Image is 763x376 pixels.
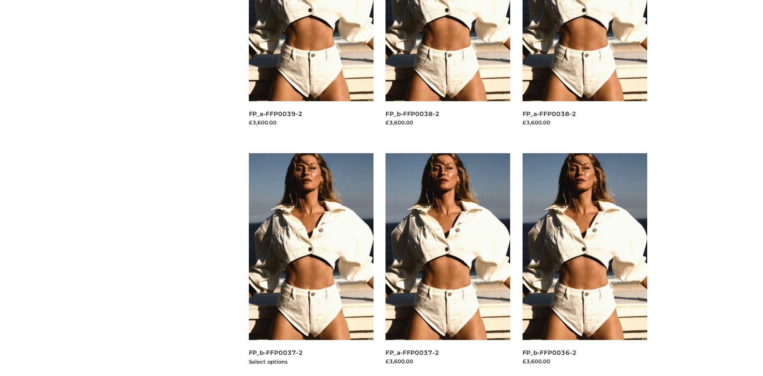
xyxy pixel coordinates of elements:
a: FP_b-FFP0037-2 [249,349,303,356]
div: £3,600.00 [523,118,648,126]
a: FP_b-FFP0038-2 [386,110,440,118]
a: FP_a-FFP0038-2 [523,110,576,118]
a: Select options [249,358,288,365]
div: £3,600.00 [386,357,511,365]
div: £3,600.00 [386,118,511,126]
a: FP_a-FFP0037-2 [386,349,439,356]
div: £3,600.00 [523,357,648,365]
a: FP_a-FFP0039-2 [249,110,303,118]
div: £3,600.00 [249,118,374,126]
a: FP_b-FFP0036-2 [523,349,577,356]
